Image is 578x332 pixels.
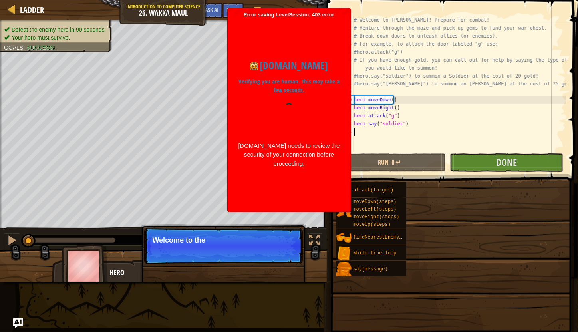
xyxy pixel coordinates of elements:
div: 3 [338,32,354,40]
button: Toggle fullscreen [307,233,323,249]
h1: [DOMAIN_NAME] [238,58,341,73]
span: Goals [4,44,23,51]
span: : [23,44,26,51]
li: Your hero must survive. [4,34,106,42]
span: Ladder [20,4,44,15]
span: Ask AI [205,6,218,14]
p: Welcome to the [153,236,294,244]
span: while-true loop [354,250,397,256]
span: moveLeft(steps) [354,207,397,212]
img: thang_avatar_frame.png [62,244,108,288]
span: moveUp(steps) [354,222,391,227]
span: Success! [26,44,55,51]
li: Defeat the enemy hero in 90 seconds. [4,26,106,34]
span: Done [496,156,517,169]
span: findNearestEnemy() [354,235,405,240]
div: 6 [338,56,354,72]
span: moveDown(steps) [354,199,397,205]
div: 1 [338,16,354,24]
div: 11 [338,104,354,112]
div: 9 [338,88,354,96]
div: 10 [338,96,354,104]
button: Ask AI [201,3,222,18]
button: Game Menu [248,3,312,22]
span: attack(target) [354,187,394,193]
p: Verifying you are human. This may take a few seconds. [238,77,341,95]
div: 7 [338,72,354,80]
span: Your hero must survive. [12,34,70,41]
img: portrait.png [336,230,352,245]
div: 8 [338,80,354,88]
button: Ctrl + P: Pause [4,233,20,249]
span: Defeat the enemy hero in 90 seconds. [12,26,106,33]
div: 12 [338,112,354,120]
div: Hero [109,268,267,278]
span: say(message) [354,266,388,272]
div: 5 [338,48,354,56]
div: 13 [338,120,354,128]
span: Hints [226,6,240,14]
img: portrait.png [336,246,352,261]
span: Error saving LevelSession: 403 error [232,12,347,208]
div: 14 [338,128,354,136]
button: Run ⇧↵ [333,153,446,172]
img: Icon for codecombat.com [250,62,258,70]
button: Done [450,153,563,172]
a: Ladder [16,4,44,15]
img: portrait.png [336,262,352,277]
span: Game Menu [263,6,308,16]
div: [DOMAIN_NAME] needs to review the security of your connection before proceeding. [238,141,341,169]
div: 4 [338,40,354,48]
span: moveRight(steps) [354,214,399,220]
img: portrait.png [336,207,352,222]
div: 2 [338,24,354,32]
button: Ask AI [13,318,23,328]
